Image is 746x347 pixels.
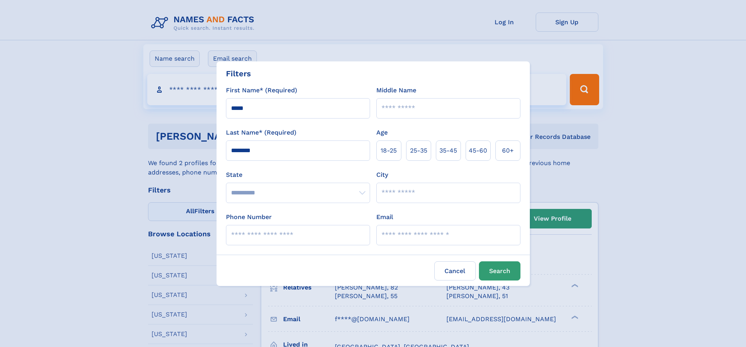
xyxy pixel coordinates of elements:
label: State [226,170,370,180]
span: 35‑45 [439,146,457,155]
span: 25‑35 [410,146,427,155]
label: First Name* (Required) [226,86,297,95]
label: Age [376,128,388,137]
label: Cancel [434,261,476,280]
label: Last Name* (Required) [226,128,296,137]
button: Search [479,261,520,280]
label: Email [376,212,393,222]
span: 45‑60 [469,146,487,155]
div: Filters [226,68,251,79]
span: 18‑25 [381,146,397,155]
label: Phone Number [226,212,272,222]
span: 60+ [502,146,514,155]
label: Middle Name [376,86,416,95]
label: City [376,170,388,180]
